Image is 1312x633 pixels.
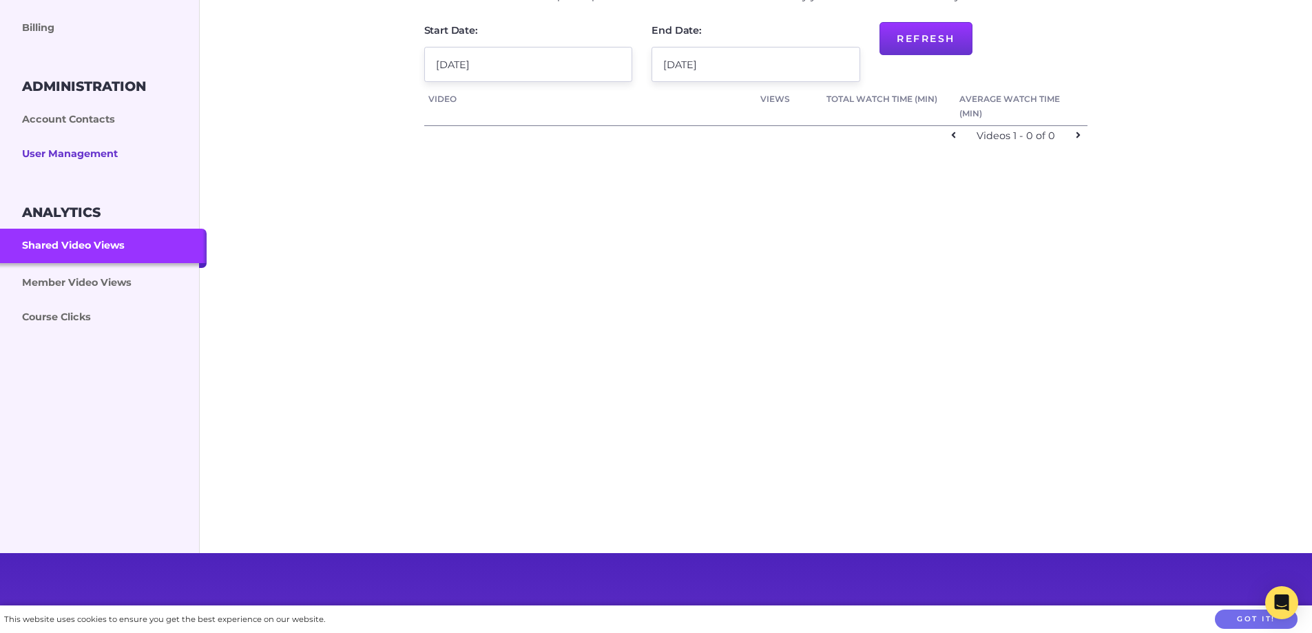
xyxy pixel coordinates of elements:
[879,22,972,55] button: Refresh
[966,127,1065,145] div: Videos 1 - 0 of 0
[959,92,1084,121] a: Average Watch Time (min)
[1265,586,1298,619] div: Open Intercom Messenger
[4,612,325,627] div: This website uses cookies to ensure you get the best experience on our website.
[22,205,101,220] h3: Analytics
[22,79,146,94] h3: Administration
[424,25,478,35] label: Start Date:
[1215,610,1298,630] button: Got it!
[652,25,702,35] label: End Date:
[428,92,752,107] a: Video
[760,92,818,107] a: Views
[826,92,951,107] a: Total Watch Time (min)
